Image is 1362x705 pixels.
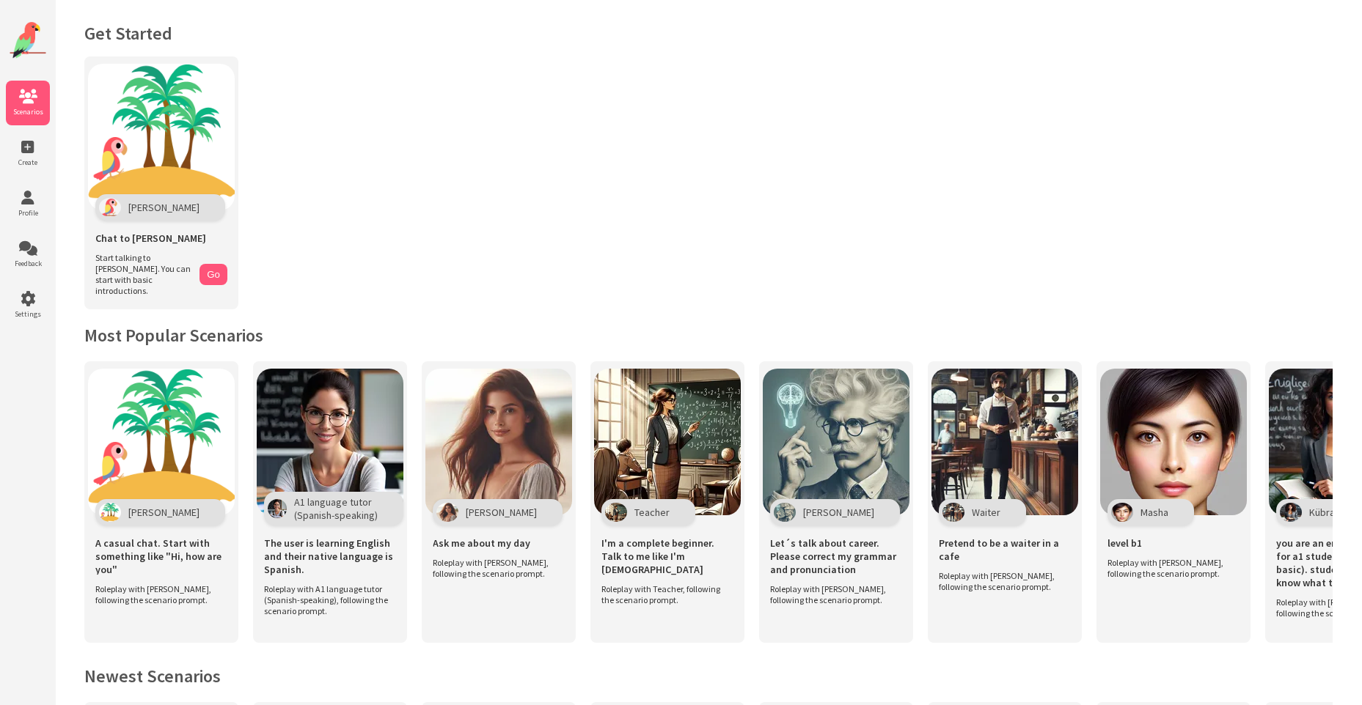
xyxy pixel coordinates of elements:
img: Character [268,499,287,518]
img: Scenario Image [763,369,909,515]
span: Roleplay with Teacher, following the scenario prompt. [601,583,726,605]
span: Scenarios [6,107,50,117]
img: Polly [99,198,121,217]
span: Roleplay with [PERSON_NAME], following the scenario prompt. [433,557,557,579]
img: Character [1280,503,1302,522]
span: Settings [6,309,50,319]
span: Let´s talk about career. Please correct my grammar and pronunciation [770,536,902,576]
span: Roleplay with A1 language tutor (Spanish-speaking), following the scenario prompt. [264,583,389,616]
span: [PERSON_NAME] [466,506,537,519]
img: Character [774,503,796,522]
span: A casual chat. Start with something like "Hi, how are you" [95,536,227,576]
img: Scenario Image [257,369,403,515]
span: [PERSON_NAME] [128,201,199,214]
span: Kübra [1309,506,1335,519]
img: Character [942,503,964,522]
img: Character [436,503,458,522]
span: Feedback [6,259,50,268]
span: Waiter [972,506,1000,519]
span: Start talking to [PERSON_NAME]. You can start with basic introductions. [95,252,192,296]
span: Roleplay with [PERSON_NAME], following the scenario prompt. [1107,557,1232,579]
img: Character [605,503,627,522]
span: Profile [6,208,50,218]
span: Pretend to be a waiter in a cafe [939,536,1071,563]
img: Scenario Image [1100,369,1247,515]
img: Chat with Polly [88,64,235,210]
button: Go [199,264,227,285]
span: [PERSON_NAME] [803,506,874,519]
span: Ask me about my day [433,536,530,550]
span: level b1 [1107,536,1142,550]
span: A1 language tutor (Spanish-speaking) [294,495,378,522]
span: I'm a complete beginner. Talk to me like I'm [DEMOGRAPHIC_DATA] [601,536,733,576]
img: Website Logo [10,22,46,59]
span: Create [6,158,50,167]
img: Character [99,503,121,522]
img: Scenario Image [88,369,235,515]
span: Roleplay with [PERSON_NAME], following the scenario prompt. [770,583,895,605]
img: Character [1111,503,1133,522]
span: Masha [1141,506,1168,519]
span: Teacher [634,506,670,519]
span: [PERSON_NAME] [128,506,199,519]
span: Roleplay with [PERSON_NAME], following the scenario prompt. [95,583,220,605]
h2: Newest Scenarios [84,665,1333,687]
img: Scenario Image [594,369,741,515]
img: Scenario Image [931,369,1078,515]
span: Chat to [PERSON_NAME] [95,232,206,245]
span: Roleplay with [PERSON_NAME], following the scenario prompt. [939,570,1063,592]
h2: Most Popular Scenarios [84,324,1333,347]
img: Scenario Image [425,369,572,515]
h1: Get Started [84,22,1333,45]
span: The user is learning English and their native language is Spanish. [264,536,396,576]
